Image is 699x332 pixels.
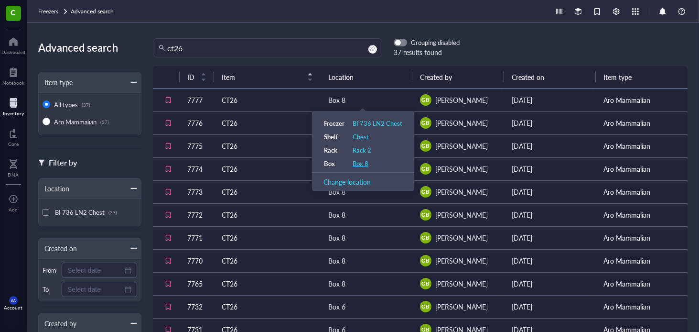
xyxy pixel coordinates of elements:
[596,89,688,111] td: Aro Mammalian
[394,47,460,57] div: 37 results found
[214,180,321,203] td: CT26
[214,272,321,295] td: CT26
[11,299,16,303] span: AA
[328,187,345,197] div: Box 8
[435,210,488,220] span: [PERSON_NAME]
[596,203,688,226] td: Aro Mammalian
[180,226,214,249] td: 7771
[8,172,19,177] div: DNA
[38,38,141,56] div: Advanced search
[435,187,488,197] span: [PERSON_NAME]
[82,102,90,108] div: (37)
[180,157,214,180] td: 7774
[435,164,488,174] span: [PERSON_NAME]
[353,133,369,141] a: Chest
[180,66,214,89] th: ID
[596,249,688,272] td: Aro Mammalian
[8,156,19,177] a: DNA
[9,207,18,212] div: Add
[180,134,214,157] td: 7775
[324,146,352,155] div: Rack
[512,301,588,312] div: [DATE]
[43,285,58,294] div: To
[1,49,25,55] div: Dashboard
[3,111,24,116] div: Inventory
[328,95,345,105] div: Box 8
[2,80,24,86] div: Notebook
[596,111,688,134] td: Aro Mammalian
[55,208,105,217] span: BI 736 LN2 Chest
[3,95,24,116] a: Inventory
[422,119,430,127] span: GB
[67,265,123,276] input: Select date
[180,295,214,318] td: 7732
[512,210,588,220] div: [DATE]
[422,280,430,288] span: GB
[100,119,109,125] div: (37)
[328,210,345,220] div: Box 8
[38,7,69,16] a: Freezers
[353,146,371,155] a: Rack 2
[422,142,430,150] span: GB
[596,134,688,157] td: Aro Mammalian
[180,203,214,226] td: 7772
[422,211,430,219] span: GB
[180,249,214,272] td: 7770
[596,157,688,180] td: Aro Mammalian
[435,95,488,105] span: [PERSON_NAME]
[504,66,596,89] th: Created on
[596,295,688,318] td: Aro Mammalian
[512,95,588,105] div: [DATE]
[2,65,24,86] a: Notebook
[512,164,588,174] div: [DATE]
[8,126,19,147] a: Core
[435,279,488,288] span: [PERSON_NAME]
[328,301,345,312] div: Box 6
[39,183,69,194] div: Location
[435,302,488,311] span: [PERSON_NAME]
[353,159,368,168] a: Box 8
[321,66,412,89] th: Location
[422,96,430,104] span: GB
[187,72,195,82] span: ID
[180,180,214,203] td: 7773
[412,66,504,89] th: Created by
[435,118,488,128] span: [PERSON_NAME]
[512,141,588,151] div: [DATE]
[422,234,430,242] span: GB
[67,284,123,295] input: Select date
[435,233,488,243] span: [PERSON_NAME]
[512,232,588,243] div: [DATE]
[214,157,321,180] td: CT26
[4,305,23,310] div: Account
[435,141,488,151] span: [PERSON_NAME]
[214,249,321,272] td: CT26
[1,34,25,55] a: Dashboard
[214,134,321,157] td: CT26
[71,7,116,16] a: Advanced search
[54,100,78,109] span: All types
[39,243,77,254] div: Created on
[422,257,430,265] span: GB
[328,278,345,289] div: Box 8
[328,232,345,243] div: Box 8
[324,159,352,168] div: Box
[324,133,352,141] div: Shelf
[411,38,460,47] div: Grouping disabled
[38,7,58,15] span: Freezers
[214,89,321,111] td: CT26
[11,6,16,18] span: C
[180,111,214,134] td: 7776
[324,119,352,128] div: Freezer
[512,255,588,266] div: [DATE]
[353,119,402,128] div: BI 736 LN2 Chest
[8,141,19,147] div: Core
[39,77,73,88] div: Item type
[180,89,214,111] td: 7777
[214,226,321,249] td: CT26
[39,318,76,329] div: Created by
[49,156,77,169] div: Filter by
